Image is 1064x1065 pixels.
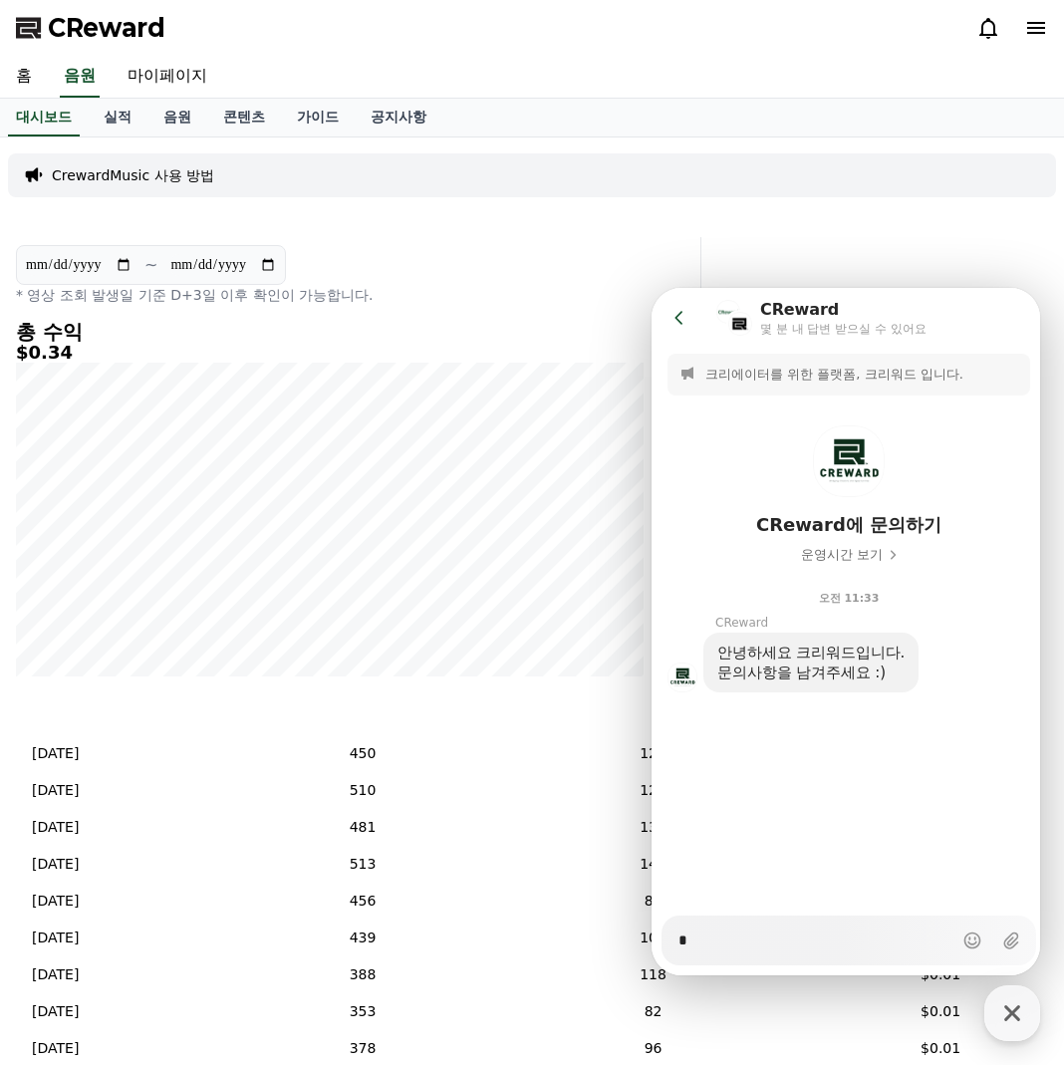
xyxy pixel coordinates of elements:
a: 가이드 [281,99,355,136]
td: 388 [252,956,472,993]
td: 86 [473,883,834,920]
a: 콘텐츠 [207,99,281,136]
td: 450 [252,735,472,772]
span: CReward [48,12,165,44]
p: [DATE] [32,780,79,801]
p: * 영상 조회 발생일 기준 D+3일 이후 확인이 가능합니다. [16,285,645,305]
a: 마이페이지 [112,56,223,98]
td: 510 [252,772,472,809]
td: 134 [473,809,834,846]
td: $0.01 [833,993,1048,1030]
p: [DATE] [32,817,79,838]
iframe: Channel chat [652,288,1040,975]
p: [DATE] [32,1001,79,1022]
td: 456 [252,883,472,920]
td: 513 [252,846,472,883]
h5: $0.34 [16,343,645,363]
td: 107 [473,920,834,956]
td: 439 [252,920,472,956]
p: ~ [144,253,157,277]
td: 481 [252,809,472,846]
a: 공지사항 [355,99,442,136]
a: CReward [16,12,165,44]
td: 122 [473,772,834,809]
td: 127 [473,735,834,772]
p: [DATE] [32,964,79,985]
p: [DATE] [32,1038,79,1059]
td: 118 [473,956,834,993]
p: [DATE] [32,743,79,764]
a: 음원 [147,99,207,136]
a: 대시보드 [8,99,80,136]
td: 82 [473,993,834,1030]
a: CrewardMusic 사용 방법 [52,165,214,185]
p: [DATE] [32,928,79,948]
h4: 총 수익 [16,321,645,343]
p: [DATE] [32,854,79,875]
td: 144 [473,846,834,883]
a: 실적 [88,99,147,136]
p: [DATE] [32,891,79,912]
td: 353 [252,993,472,1030]
a: 음원 [60,56,100,98]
